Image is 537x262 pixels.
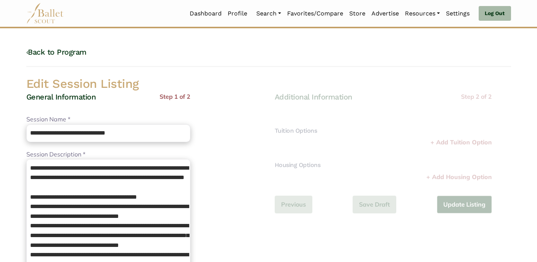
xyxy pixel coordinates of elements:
[479,6,511,21] a: Log Out
[402,6,443,21] a: Resources
[26,115,70,124] label: Session Name *
[26,47,87,57] a: ‹Back to Program
[20,76,517,92] h2: Edit Session Listing
[187,6,225,21] a: Dashboard
[284,6,346,21] a: Favorites/Compare
[160,92,190,102] p: Step 1 of 2
[253,6,284,21] a: Search
[346,6,368,21] a: Store
[26,150,85,159] label: Session Description *
[368,6,402,21] a: Advertise
[225,6,250,21] a: Profile
[26,47,28,57] code: ‹
[443,6,473,21] a: Settings
[26,92,96,102] h4: General Information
